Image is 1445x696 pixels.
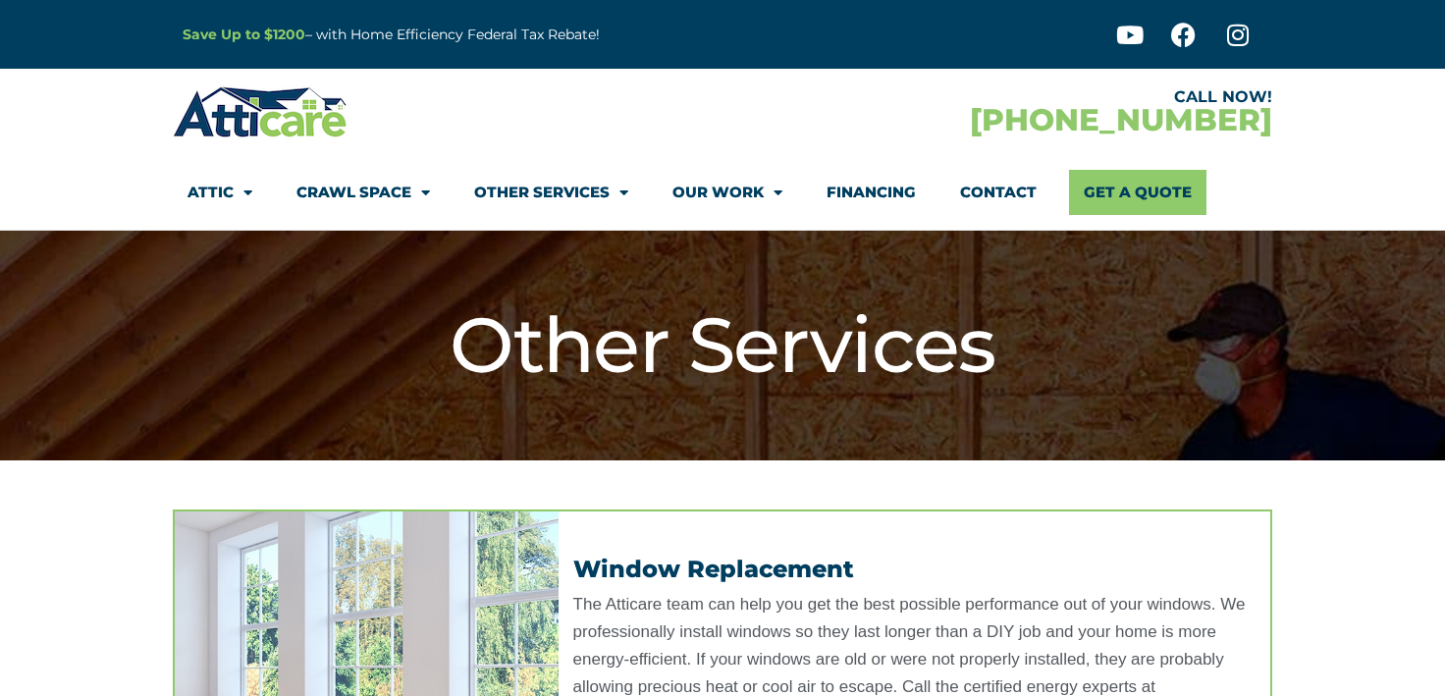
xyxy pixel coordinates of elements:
[296,170,430,215] a: Crawl Space
[187,170,252,215] a: Attic
[187,170,1258,215] nav: Menu
[672,170,782,215] a: Our Work
[960,170,1037,215] a: Contact
[722,89,1272,105] div: CALL NOW!
[183,299,1262,392] h1: Other Services
[183,26,305,43] a: Save Up to $1200
[1069,170,1206,215] a: Get A Quote
[827,170,916,215] a: Financing
[573,555,854,583] a: Window Replacement
[183,24,819,46] p: – with Home Efficiency Federal Tax Rebate!
[474,170,628,215] a: Other Services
